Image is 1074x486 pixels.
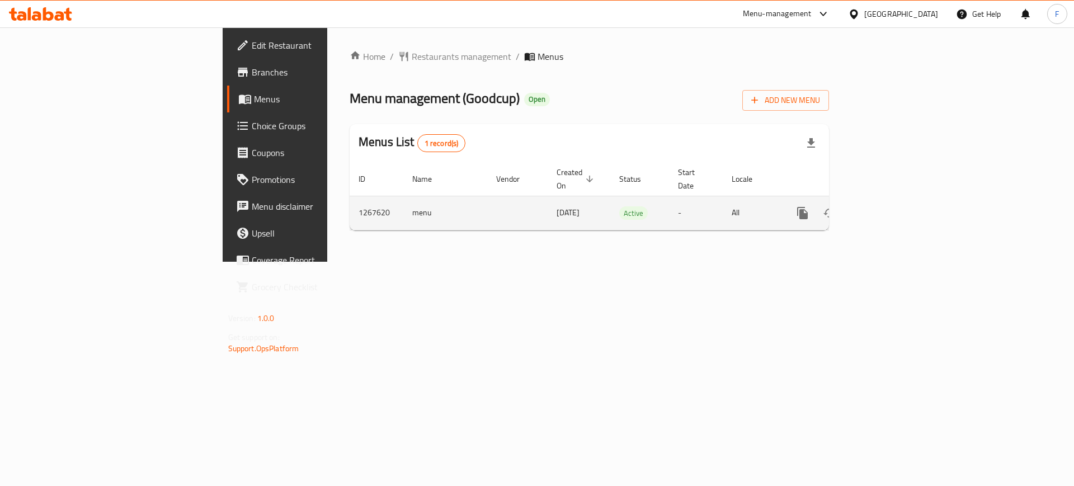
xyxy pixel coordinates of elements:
[743,7,812,21] div: Menu-management
[751,93,820,107] span: Add New Menu
[227,166,402,193] a: Promotions
[257,311,275,325] span: 1.0.0
[252,200,393,213] span: Menu disclaimer
[619,206,648,220] div: Active
[228,341,299,356] a: Support.OpsPlatform
[723,196,780,230] td: All
[350,50,829,63] nav: breadcrumb
[350,86,520,111] span: Menu management ( Goodcup )
[252,280,393,294] span: Grocery Checklist
[227,247,402,273] a: Coverage Report
[227,273,402,300] a: Grocery Checklist
[524,95,550,104] span: Open
[538,50,563,63] span: Menus
[252,173,393,186] span: Promotions
[359,134,465,152] h2: Menus List
[524,93,550,106] div: Open
[252,146,393,159] span: Coupons
[732,172,767,186] span: Locale
[252,39,393,52] span: Edit Restaurant
[619,207,648,220] span: Active
[227,220,402,247] a: Upsell
[252,119,393,133] span: Choice Groups
[816,200,843,227] button: Change Status
[678,166,709,192] span: Start Date
[252,227,393,240] span: Upsell
[798,130,825,157] div: Export file
[398,50,511,63] a: Restaurants management
[228,311,256,325] span: Version:
[780,162,906,196] th: Actions
[227,112,402,139] a: Choice Groups
[557,205,580,220] span: [DATE]
[412,50,511,63] span: Restaurants management
[227,59,402,86] a: Branches
[227,193,402,220] a: Menu disclaimer
[403,196,487,230] td: menu
[789,200,816,227] button: more
[516,50,520,63] li: /
[1055,8,1059,20] span: F
[418,138,465,149] span: 1 record(s)
[350,162,906,230] table: enhanced table
[417,134,466,152] div: Total records count
[557,166,597,192] span: Created On
[252,253,393,267] span: Coverage Report
[412,172,446,186] span: Name
[669,196,723,230] td: -
[228,330,280,345] span: Get support on:
[227,32,402,59] a: Edit Restaurant
[496,172,534,186] span: Vendor
[359,172,380,186] span: ID
[254,92,393,106] span: Menus
[742,90,829,111] button: Add New Menu
[252,65,393,79] span: Branches
[227,86,402,112] a: Menus
[227,139,402,166] a: Coupons
[864,8,938,20] div: [GEOGRAPHIC_DATA]
[619,172,656,186] span: Status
